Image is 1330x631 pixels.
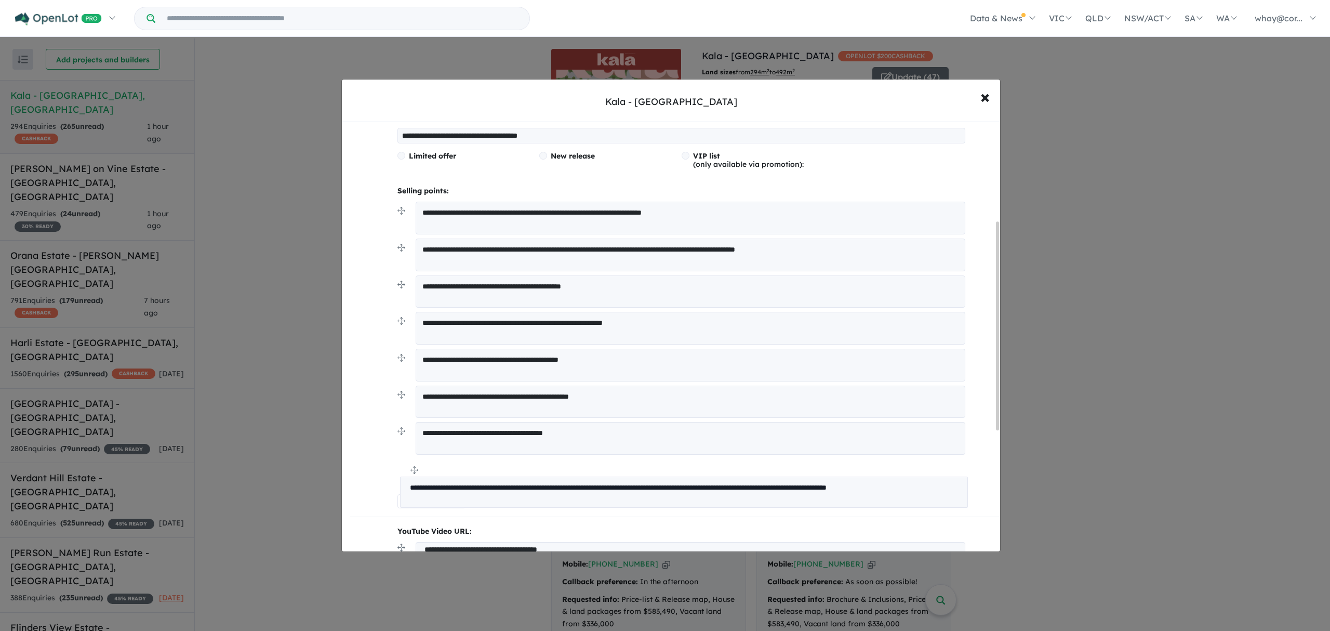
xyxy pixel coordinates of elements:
span: VIP list [693,151,720,161]
div: Kala - [GEOGRAPHIC_DATA] [605,95,737,109]
img: drag.svg [397,244,405,252]
span: New release [551,151,595,161]
img: drag.svg [397,281,405,288]
span: whay@cor... [1255,13,1302,23]
img: drag.svg [397,317,405,325]
span: × [980,85,990,108]
img: drag.svg [397,354,405,362]
p: Selling points: [397,185,965,198]
p: YouTube Video URL: [397,525,965,538]
img: drag.svg [397,207,405,215]
img: drag.svg [397,391,405,399]
button: Add [397,494,465,508]
img: drag.svg [397,544,405,551]
img: drag.svg [397,427,405,435]
span: (only available via promotion): [693,151,804,169]
img: Openlot PRO Logo White [15,12,102,25]
span: Limited offer [409,151,456,161]
input: Try estate name, suburb, builder or developer [157,7,527,30]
